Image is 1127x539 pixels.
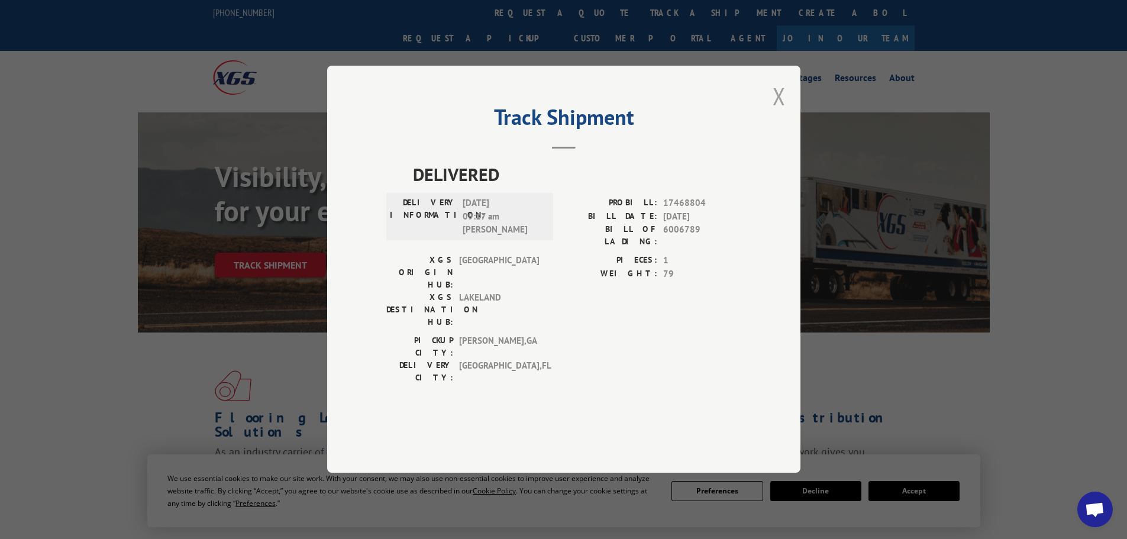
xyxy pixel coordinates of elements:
[390,197,457,237] label: DELIVERY INFORMATION:
[459,254,539,292] span: [GEOGRAPHIC_DATA]
[564,210,657,224] label: BILL DATE:
[386,335,453,360] label: PICKUP CITY:
[1077,492,1113,527] a: Open chat
[459,360,539,385] span: [GEOGRAPHIC_DATA] , FL
[386,254,453,292] label: XGS ORIGIN HUB:
[459,292,539,329] span: LAKELAND
[564,224,657,248] label: BILL OF LADING:
[463,197,542,237] span: [DATE] 09:17 am [PERSON_NAME]
[564,267,657,281] label: WEIGHT:
[663,224,741,248] span: 6006789
[564,254,657,268] label: PIECES:
[663,267,741,281] span: 79
[663,210,741,224] span: [DATE]
[663,254,741,268] span: 1
[459,335,539,360] span: [PERSON_NAME] , GA
[564,197,657,211] label: PROBILL:
[386,360,453,385] label: DELIVERY CITY:
[663,197,741,211] span: 17468804
[773,80,786,112] button: Close modal
[386,292,453,329] label: XGS DESTINATION HUB:
[386,109,741,131] h2: Track Shipment
[413,162,741,188] span: DELIVERED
